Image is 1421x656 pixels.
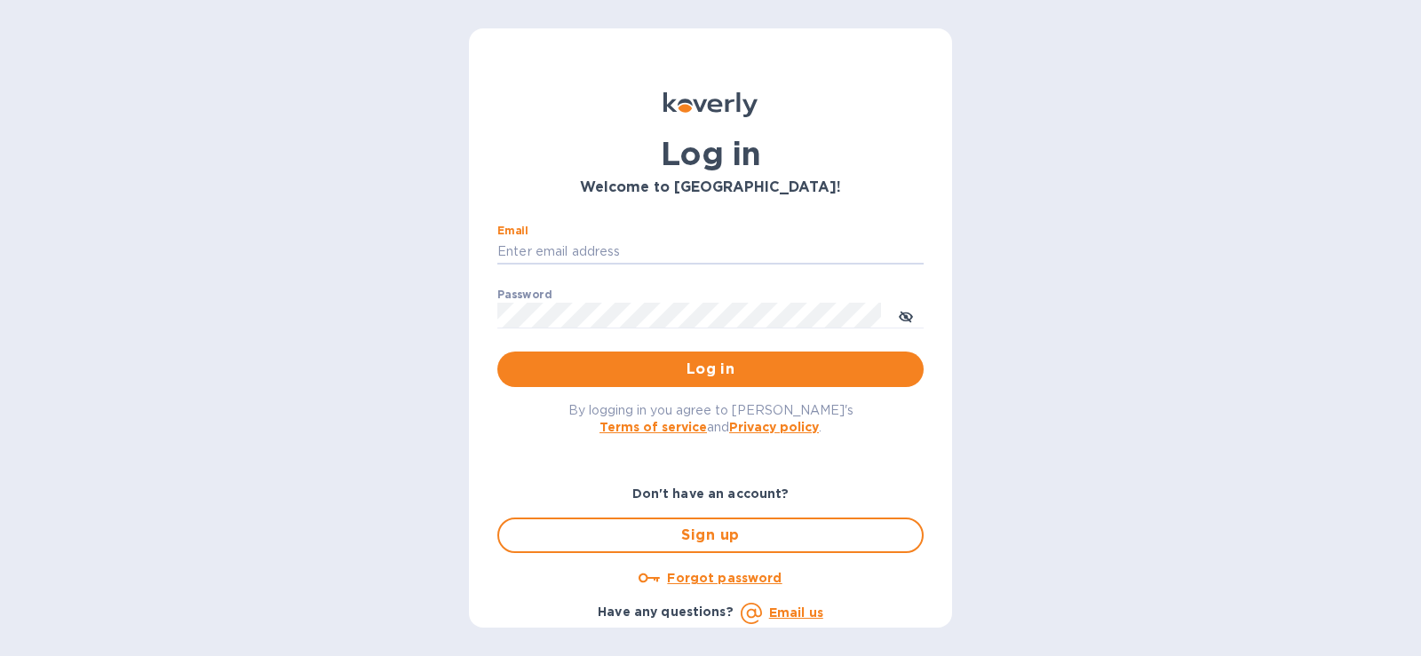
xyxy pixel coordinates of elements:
img: Koverly [663,92,758,117]
span: Sign up [513,525,908,546]
u: Forgot password [667,571,782,585]
button: Log in [497,352,924,387]
span: By logging in you agree to [PERSON_NAME]'s and . [568,403,853,434]
button: toggle password visibility [888,297,924,333]
b: Don't have an account? [632,486,790,501]
a: Privacy policy [729,420,819,434]
b: Have any questions? [598,605,734,619]
button: Sign up [497,518,924,553]
h3: Welcome to [GEOGRAPHIC_DATA]! [497,179,924,196]
span: Log in [512,359,909,380]
label: Password [497,289,552,300]
a: Terms of service [599,420,707,434]
label: Email [497,225,528,236]
h1: Log in [497,135,924,172]
input: Enter email address [497,239,924,265]
a: Email us [769,605,823,620]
